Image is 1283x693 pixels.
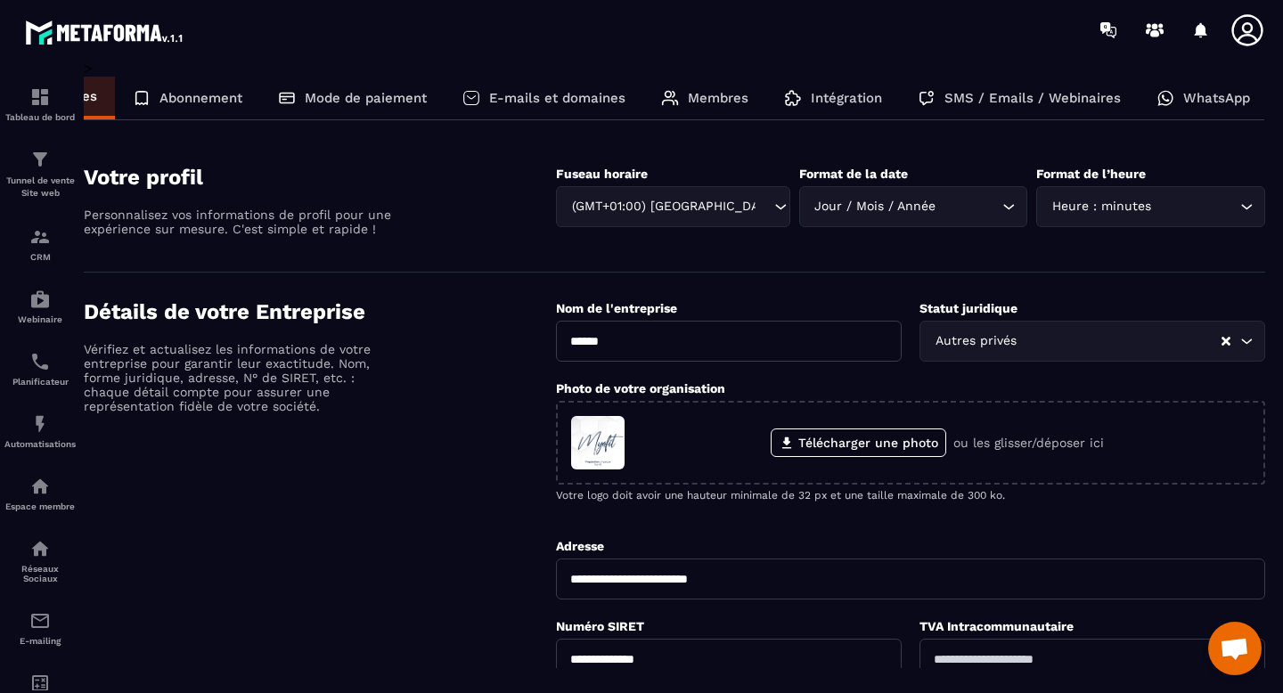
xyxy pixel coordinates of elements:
[771,428,946,457] label: Télécharger une photo
[811,90,882,106] p: Intégration
[919,619,1074,633] label: TVA Intracommunautaire
[4,439,76,449] p: Automatisations
[29,149,51,170] img: formation
[811,197,940,216] span: Jour / Mois / Année
[556,167,648,181] label: Fuseau horaire
[25,16,185,48] img: logo
[4,135,76,213] a: formationformationTunnel de vente Site web
[305,90,427,106] p: Mode de paiement
[29,413,51,435] img: automations
[688,90,748,106] p: Membres
[4,252,76,262] p: CRM
[29,476,51,497] img: automations
[29,86,51,108] img: formation
[29,538,51,559] img: social-network
[1183,90,1250,106] p: WhatsApp
[556,301,677,315] label: Nom de l'entreprise
[931,331,1020,351] span: Autres privés
[4,377,76,387] p: Planificateur
[489,90,625,106] p: E-mails et domaines
[4,597,76,659] a: emailemailE-mailing
[4,314,76,324] p: Webinaire
[556,539,604,553] label: Adresse
[4,175,76,200] p: Tunnel de vente Site web
[4,525,76,597] a: social-networksocial-networkRéseaux Sociaux
[799,167,908,181] label: Format de la date
[1155,197,1236,216] input: Search for option
[4,400,76,462] a: automationsautomationsAutomatisations
[1208,622,1262,675] div: Ouvrir le chat
[556,489,1265,501] p: Votre logo doit avoir une hauteur minimale de 32 px et une taille maximale de 300 ko.
[556,381,725,395] label: Photo de votre organisation
[799,186,1028,227] div: Search for option
[29,226,51,248] img: formation
[4,213,76,275] a: formationformationCRM
[4,501,76,511] p: Espace membre
[556,619,644,633] label: Numéro SIRET
[84,342,396,413] p: Vérifiez et actualisez les informations de votre entreprise pour garantir leur exactitude. Nom, f...
[4,338,76,400] a: schedulerschedulerPlanificateur
[1036,186,1265,227] div: Search for option
[4,564,76,583] p: Réseaux Sociaux
[1036,167,1146,181] label: Format de l’heure
[953,436,1104,450] p: ou les glisser/déposer ici
[4,462,76,525] a: automationsautomationsEspace membre
[1048,197,1155,216] span: Heure : minutes
[29,289,51,310] img: automations
[940,197,999,216] input: Search for option
[84,208,396,236] p: Personnalisez vos informations de profil pour une expérience sur mesure. C'est simple et rapide !
[4,112,76,122] p: Tableau de bord
[919,321,1265,362] div: Search for option
[944,90,1121,106] p: SMS / Emails / Webinaires
[29,610,51,632] img: email
[568,197,756,216] span: (GMT+01:00) [GEOGRAPHIC_DATA]
[84,299,556,324] h4: Détails de votre Entreprise
[1020,331,1220,351] input: Search for option
[159,90,242,106] p: Abonnement
[1222,335,1230,348] button: Clear Selected
[4,275,76,338] a: automationsautomationsWebinaire
[556,186,790,227] div: Search for option
[29,351,51,372] img: scheduler
[4,636,76,646] p: E-mailing
[919,301,1017,315] label: Statut juridique
[84,165,556,190] h4: Votre profil
[4,73,76,135] a: formationformationTableau de bord
[756,197,770,216] input: Search for option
